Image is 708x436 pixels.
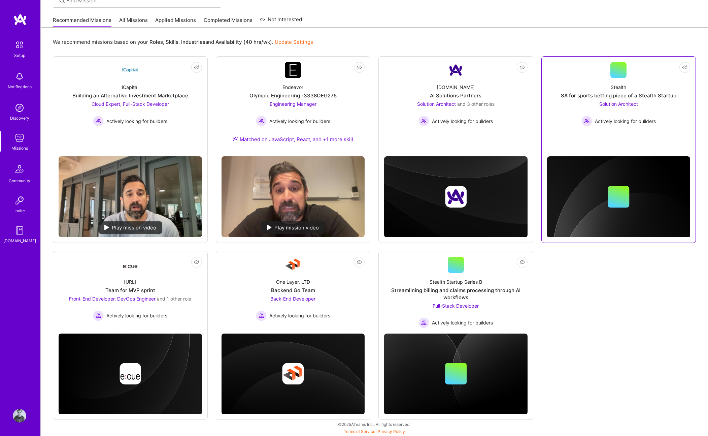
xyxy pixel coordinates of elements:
img: play [267,225,272,230]
span: and 1 other role [157,296,191,302]
img: play [104,225,109,230]
a: Applied Missions [155,17,196,28]
a: Company LogoiCapitalBuilding an Alternative Investment MarketplaceCloud Expert, Full-Stack Develo... [59,62,202,151]
span: Back-End Developer [270,296,315,302]
a: StealthSA for sports betting piece of a Stealth StartupSolution Architect Actively looking for bu... [547,62,690,147]
img: guide book [13,224,26,237]
img: cover [384,334,528,415]
div: Stealth Startup Series B [430,278,482,285]
img: Actively looking for builders [581,116,592,126]
i: icon EyeClosed [357,259,362,265]
div: Play mission video [261,221,325,234]
i: icon EyeClosed [519,65,525,70]
span: and 3 other roles [457,101,495,107]
a: User Avatar [11,409,28,423]
img: Company logo [120,363,141,384]
img: Actively looking for builders [93,116,104,126]
img: Company logo [282,363,304,384]
i: icon EyeClosed [357,65,362,70]
a: Company LogoEndeavorOlympic Engineering -3338OEG275Engineering Manager Actively looking for build... [222,62,365,151]
a: Company Logo[DOMAIN_NAME]AI Solutions PartnersSolution Architect and 3 other rolesActively lookin... [384,62,528,147]
span: | [344,429,405,434]
img: Community [11,161,28,177]
i: icon EyeClosed [519,259,525,265]
div: [URL] [124,278,136,285]
div: SA for sports betting piece of a Stealth Startup [561,92,676,99]
div: Play mission video [98,221,162,234]
b: Skills [166,39,178,45]
div: Olympic Engineering -3338OEG275 [249,92,337,99]
span: Actively looking for builders [106,118,167,125]
b: Availability (40 hrs/wk) [215,39,272,45]
img: Company Logo [122,62,138,78]
img: User Avatar [13,409,26,423]
span: Actively looking for builders [269,118,330,125]
img: bell [13,70,26,83]
span: Cloud Expert, Full-Stack Developer [92,101,169,107]
div: © 2025 ATeams Inc., All rights reserved. [40,416,708,433]
img: teamwork [13,131,26,145]
a: Update Settings [275,39,313,45]
img: Company Logo [448,62,464,78]
img: Actively looking for builders [418,116,429,126]
a: Company Logo[URL]Team for MVP sprintFront-End Developer, DevOps Engineer and 1 other roleActively... [59,257,202,328]
img: Actively looking for builders [418,317,429,328]
div: Missions [11,145,28,152]
div: Team for MVP sprint [105,287,155,294]
img: No Mission [59,156,202,237]
div: Invite [14,207,25,214]
a: Company LogoOne Layer, LTDBackend Go TeamBack-End Developer Actively looking for buildersActively... [222,257,365,328]
img: Invite [13,194,26,207]
b: Roles [149,39,163,45]
span: Solution Architect [417,101,456,107]
img: cover [59,334,202,415]
img: Company logo [445,186,467,208]
img: Actively looking for builders [256,116,267,126]
div: Notifications [8,83,32,90]
img: Ateam Purple Icon [233,136,238,142]
img: No Mission [222,156,365,237]
a: Stealth Startup Series BStreamlining billing and claims processing through AI workflowsFull-Stack... [384,257,528,328]
a: Terms of Service [344,429,375,434]
img: cover [384,156,528,238]
a: Not Interested [260,15,302,28]
i: icon EyeClosed [194,259,199,265]
img: Actively looking for builders [256,310,267,321]
a: Privacy Policy [378,429,405,434]
div: One Layer, LTD [276,278,310,285]
span: Full-Stack Developer [433,303,479,309]
i: icon EyeClosed [194,65,199,70]
span: Front-End Developer, DevOps Engineer [69,296,156,302]
div: [DOMAIN_NAME] [437,84,475,91]
img: cover [222,334,365,415]
img: Company Logo [122,259,138,271]
img: Company Logo [285,62,301,78]
img: logo [13,13,27,26]
span: Solution Architect [599,101,638,107]
span: Actively looking for builders [432,118,493,125]
b: Industries [181,39,205,45]
div: Discovery [10,115,29,122]
div: Setup [14,52,25,59]
div: Streamlining billing and claims processing through AI workflows [384,287,528,301]
div: Matched on JavaScript, React, and +1 more skill [233,136,353,143]
p: We recommend missions based on your , , and . [53,38,313,45]
div: Building an Alternative Investment Marketplace [72,92,188,99]
span: Actively looking for builders [106,312,167,319]
img: discovery [13,101,26,115]
span: Actively looking for builders [432,319,493,326]
img: Company Logo [285,257,301,273]
div: Backend Go Team [271,287,315,294]
span: Actively looking for builders [269,312,330,319]
a: Completed Missions [204,17,252,28]
img: cover [547,156,690,238]
div: iCapital [122,84,138,91]
a: Recommended Missions [53,17,111,28]
div: Stealth [611,84,626,91]
div: Endeavor [282,84,303,91]
img: Actively looking for builders [93,310,104,321]
div: Community [9,177,30,184]
span: Engineering Manager [270,101,316,107]
div: [DOMAIN_NAME] [3,237,36,244]
a: All Missions [119,17,148,28]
